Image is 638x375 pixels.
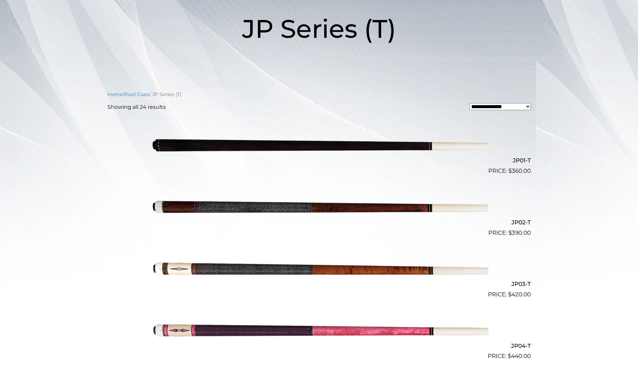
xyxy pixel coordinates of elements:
a: JP01-T $360.00 [108,117,531,175]
bdi: 440.00 [508,353,531,359]
a: JP03-T $420.00 [108,240,531,299]
span: $ [508,229,512,236]
img: JP04-T [150,302,488,358]
h2: JP01-T [108,154,531,167]
h2: JP04-T [108,340,531,352]
nav: Breadcrumb [108,91,531,98]
span: JP Series (T) [242,13,396,44]
img: JP01-T [150,117,488,173]
bdi: 360.00 [508,167,531,174]
span: $ [508,167,512,174]
img: JP03-T [150,240,488,296]
span: $ [508,353,511,359]
h2: JP03-T [108,278,531,290]
p: Showing all 24 results [108,103,166,111]
h2: JP02-T [108,216,531,228]
a: Pool Cues [125,91,149,97]
bdi: 420.00 [508,291,531,298]
a: JP02-T $390.00 [108,178,531,237]
a: Home [108,91,123,97]
span: $ [508,291,511,298]
bdi: 390.00 [508,229,531,236]
select: Shop order [470,103,531,110]
img: JP02-T [150,178,488,234]
a: JP04-T $440.00 [108,302,531,361]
